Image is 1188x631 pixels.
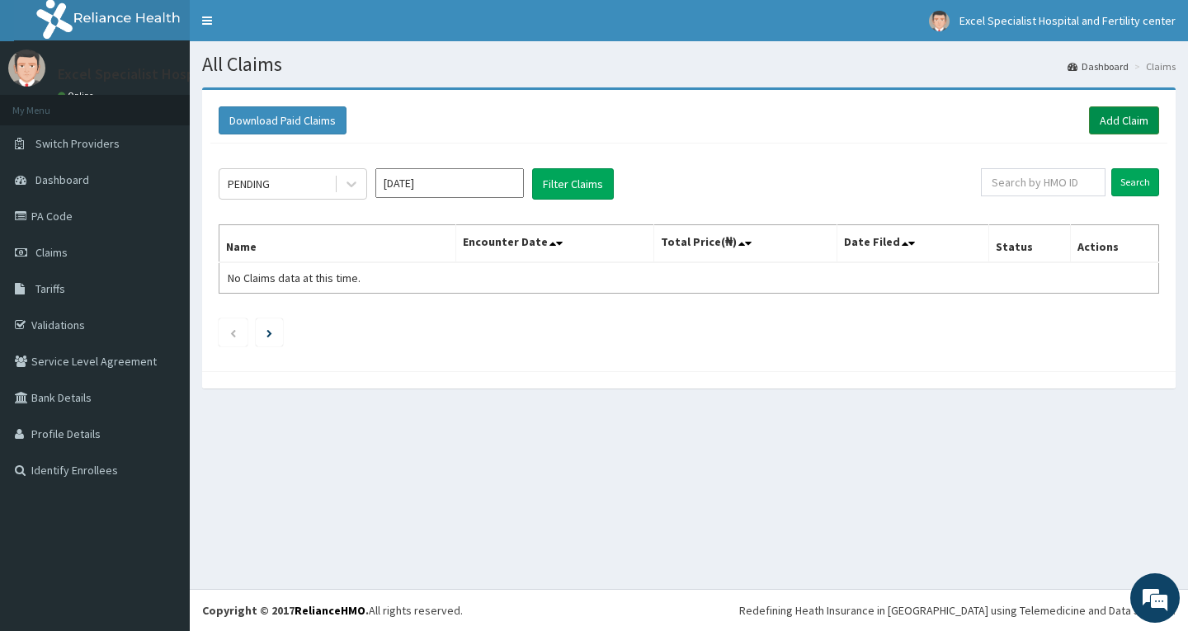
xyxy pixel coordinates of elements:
div: Redefining Heath Insurance in [GEOGRAPHIC_DATA] using Telemedicine and Data Science! [739,602,1176,619]
input: Search [1111,168,1159,196]
a: Next page [266,325,272,340]
th: Name [219,225,456,263]
span: Excel Specialist Hospital and Fertility center [959,13,1176,28]
h1: All Claims [202,54,1176,75]
th: Date Filed [837,225,988,263]
img: User Image [929,11,950,31]
input: Select Month and Year [375,168,524,198]
th: Encounter Date [455,225,653,263]
a: Previous page [229,325,237,340]
a: Online [58,90,97,101]
button: Filter Claims [532,168,614,200]
button: Download Paid Claims [219,106,346,134]
span: No Claims data at this time. [228,271,361,285]
th: Actions [1070,225,1158,263]
a: Add Claim [1089,106,1159,134]
p: Excel Specialist Hospital and Fertility center [58,67,346,82]
div: PENDING [228,176,270,192]
th: Status [988,225,1070,263]
footer: All rights reserved. [190,589,1188,631]
th: Total Price(₦) [653,225,837,263]
span: Tariffs [35,281,65,296]
span: Dashboard [35,172,89,187]
span: Claims [35,245,68,260]
input: Search by HMO ID [981,168,1105,196]
strong: Copyright © 2017 . [202,603,369,618]
li: Claims [1130,59,1176,73]
a: Dashboard [1068,59,1129,73]
img: User Image [8,49,45,87]
a: RelianceHMO [295,603,365,618]
span: Switch Providers [35,136,120,151]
